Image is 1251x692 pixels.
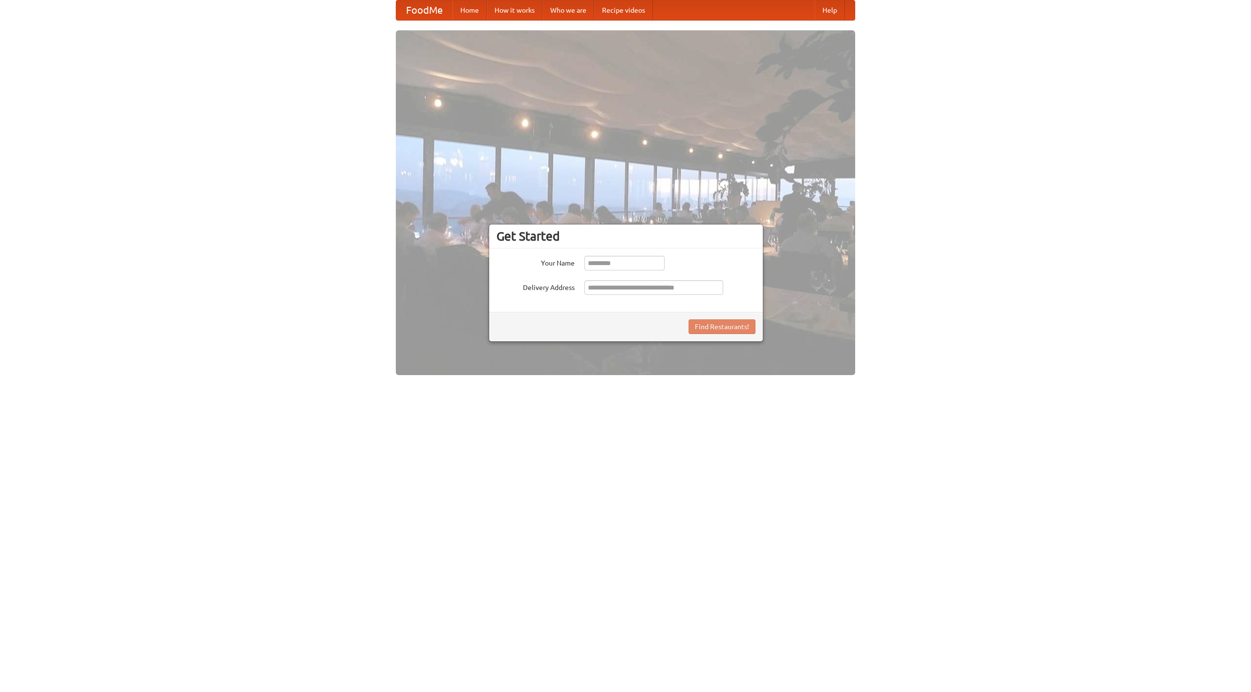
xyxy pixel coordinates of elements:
label: Your Name [496,256,575,268]
a: Help [815,0,845,20]
a: Recipe videos [594,0,653,20]
label: Delivery Address [496,280,575,292]
a: How it works [487,0,542,20]
a: FoodMe [396,0,453,20]
a: Home [453,0,487,20]
button: Find Restaurants! [689,319,755,334]
h3: Get Started [496,229,755,244]
a: Who we are [542,0,594,20]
